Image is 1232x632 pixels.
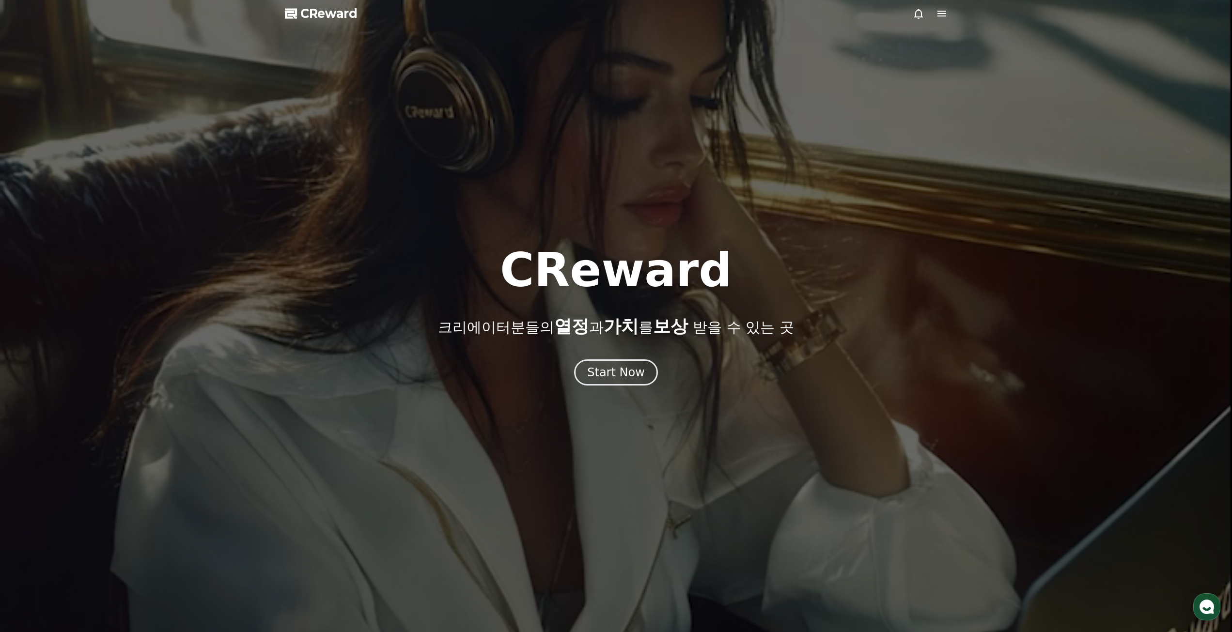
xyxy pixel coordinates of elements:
button: Start Now [574,359,658,385]
span: 가치 [604,316,639,336]
div: Start Now [587,365,645,380]
span: 열정 [554,316,589,336]
p: 크리에이터분들의 과 를 받을 수 있는 곳 [438,317,794,336]
span: 보상 [653,316,688,336]
a: Start Now [574,369,658,378]
span: CReward [300,6,358,21]
a: CReward [285,6,358,21]
h1: CReward [500,247,732,293]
